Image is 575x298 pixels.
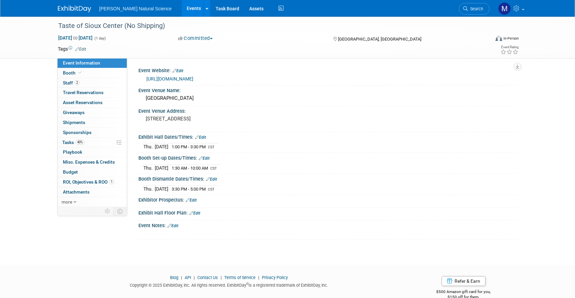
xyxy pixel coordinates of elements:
[500,46,518,49] div: Event Rating
[498,2,511,15] img: Meggie Asche
[72,35,79,41] span: to
[58,197,127,207] a: more
[143,185,155,192] td: Thu.
[58,281,400,288] div: Copyright © 2025 ExhibitDay, Inc. All rights reserved. ExhibitDay is a registered trademark of Ex...
[63,189,90,195] span: Attachments
[63,60,100,66] span: Event Information
[195,135,206,140] a: Edit
[450,35,519,45] div: Event Format
[138,66,517,74] div: Event Website:
[102,207,113,216] td: Personalize Event Tab Strip
[176,35,215,42] button: Committed
[138,132,517,141] div: Exhibit Hall Dates/Times:
[155,185,168,192] td: [DATE]
[210,166,217,171] span: CST
[172,166,208,171] span: 1:30 AM - 10:00 AM
[185,275,191,280] a: API
[58,58,127,68] a: Event Information
[58,98,127,107] a: Asset Reservations
[58,167,127,177] a: Budget
[58,118,127,127] a: Shipments
[192,275,196,280] span: |
[63,70,83,75] span: Booth
[468,6,483,11] span: Search
[208,145,215,149] span: CST
[224,275,256,280] a: Terms of Service
[58,78,127,88] a: Staff2
[58,6,91,12] img: ExhibitDay
[167,223,178,228] a: Edit
[63,179,114,185] span: ROI, Objectives & ROO
[208,187,215,192] span: CST
[62,140,85,145] span: Tasks
[246,282,249,286] sup: ®
[138,153,517,162] div: Booth Set-up Dates/Times:
[63,169,78,175] span: Budget
[189,211,200,216] a: Edit
[143,143,155,150] td: Thu.
[58,68,127,78] a: Booth
[63,149,82,155] span: Playbook
[138,106,517,114] div: Event Venue Address:
[138,208,517,217] div: Exhibit Hall Floor Plan:
[63,90,103,95] span: Travel Reservations
[172,144,206,149] span: 1:00 PM - 3:30 PM
[75,47,86,52] a: Edit
[63,110,85,115] span: Giveaways
[138,174,517,183] div: Booth Dismantle Dates/Times:
[56,20,479,32] div: Taste of Sioux Center (No Shipping)
[143,164,155,171] td: Thu.
[63,80,80,85] span: Staff
[503,36,519,41] div: In-Person
[262,275,288,280] a: Privacy Policy
[62,199,72,205] span: more
[63,100,102,105] span: Asset Reservations
[63,159,115,165] span: Misc. Expenses & Credits
[109,179,114,184] span: 1
[58,138,127,147] a: Tasks40%
[219,275,223,280] span: |
[76,140,85,145] span: 40%
[58,35,93,41] span: [DATE] [DATE]
[170,275,178,280] a: Blog
[138,195,517,204] div: Exhibitor Prospectus:
[257,275,261,280] span: |
[179,275,184,280] span: |
[138,221,517,229] div: Event Notes:
[146,116,289,122] pre: [STREET_ADDRESS]
[138,85,517,94] div: Event Venue Name:
[442,276,485,286] a: Refer & Earn
[186,198,197,203] a: Edit
[58,177,127,187] a: ROI, Objectives & ROO1
[58,108,127,117] a: Giveaways
[58,128,127,137] a: Sponsorships
[495,36,502,41] img: Format-Inperson.png
[99,6,172,11] span: [PERSON_NAME] Natural Science
[155,143,168,150] td: [DATE]
[172,69,183,73] a: Edit
[113,207,127,216] td: Toggle Event Tabs
[155,164,168,171] td: [DATE]
[63,120,85,125] span: Shipments
[459,3,489,15] a: Search
[94,36,106,41] span: (1 day)
[58,187,127,197] a: Attachments
[63,130,92,135] span: Sponsorships
[58,157,127,167] a: Misc. Expenses & Credits
[58,46,86,52] td: Tags
[58,88,127,97] a: Travel Reservations
[197,275,218,280] a: Contact Us
[79,71,82,74] i: Booth reservation complete
[206,177,217,182] a: Edit
[146,76,193,81] a: [URL][DOMAIN_NAME]
[199,156,210,161] a: Edit
[172,187,206,192] span: 3:30 PM - 5:00 PM
[143,93,512,103] div: [GEOGRAPHIC_DATA]
[338,37,421,42] span: [GEOGRAPHIC_DATA], [GEOGRAPHIC_DATA]
[75,80,80,85] span: 2
[58,147,127,157] a: Playbook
